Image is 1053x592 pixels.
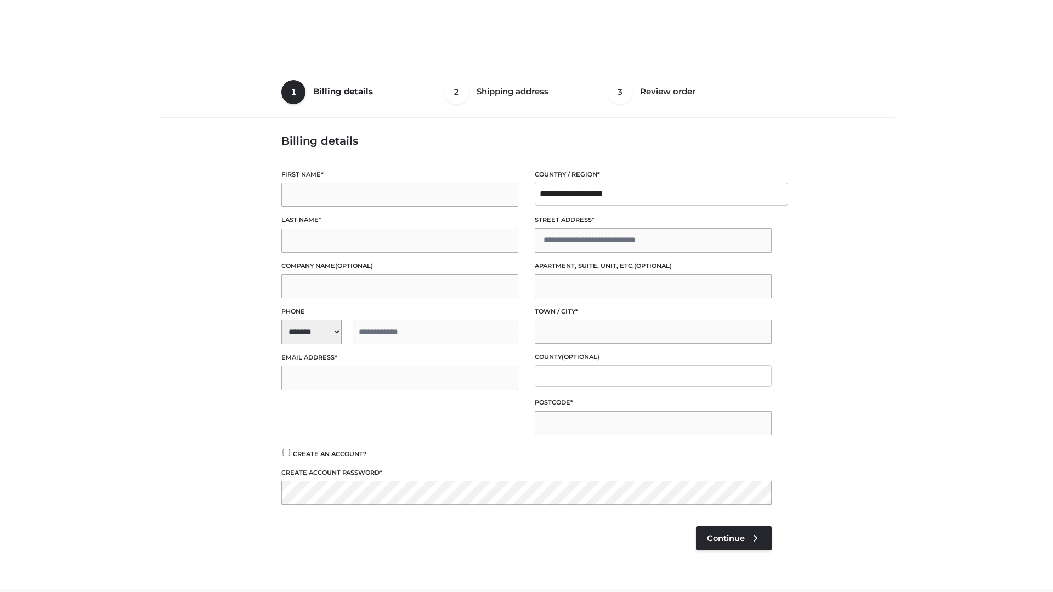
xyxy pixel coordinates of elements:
span: (optional) [634,262,672,270]
span: 3 [608,80,632,104]
input: Create an account? [281,449,291,456]
a: Continue [696,526,772,550]
label: County [535,352,772,362]
span: 2 [445,80,469,104]
span: (optional) [562,353,599,361]
h3: Billing details [281,134,772,147]
label: Email address [281,352,518,363]
span: Shipping address [477,86,548,96]
label: Company name [281,261,518,271]
label: First name [281,169,518,180]
span: Continue [707,533,745,543]
span: (optional) [335,262,373,270]
span: Billing details [313,86,373,96]
span: Review order [640,86,695,96]
label: Street address [535,215,772,225]
label: Postcode [535,397,772,408]
label: Phone [281,306,518,317]
label: Town / City [535,306,772,317]
span: Create an account? [293,450,367,458]
label: Last name [281,215,518,225]
span: 1 [281,80,305,104]
label: Apartment, suite, unit, etc. [535,261,772,271]
label: Country / Region [535,169,772,180]
label: Create account password [281,468,772,478]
